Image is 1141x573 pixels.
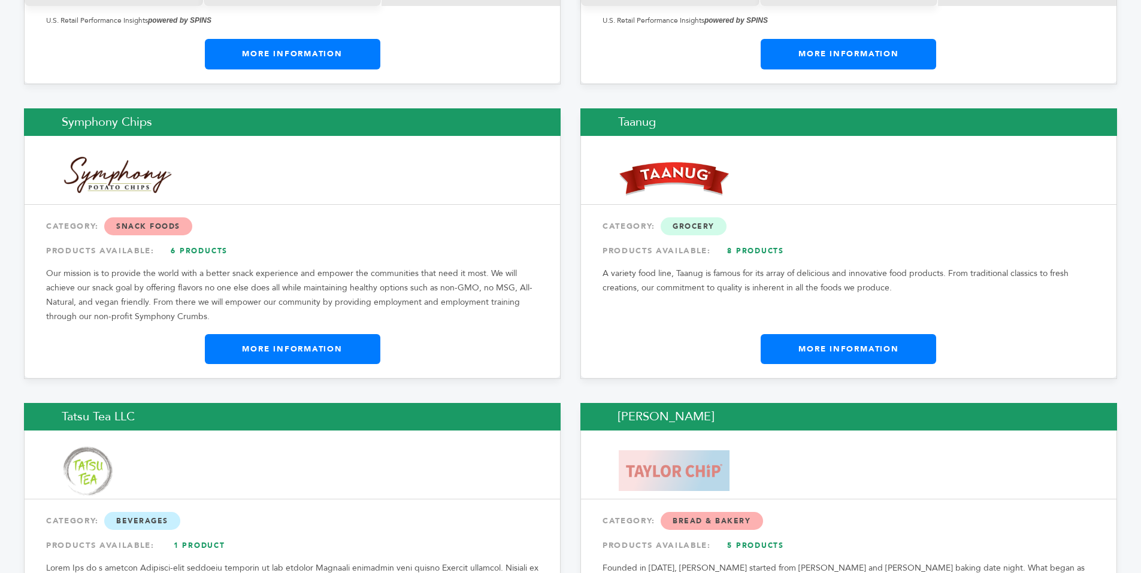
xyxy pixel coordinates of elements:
[580,403,1117,430] h2: [PERSON_NAME]
[205,334,380,364] a: More Information
[46,240,538,262] div: PRODUCTS AVAILABLE:
[619,450,730,491] img: Taylor Chip
[46,535,538,556] div: PRODUCTS AVAILABLE:
[205,39,380,69] a: More Information
[619,156,730,196] img: Taanug
[46,266,538,324] p: Our mission is to provide the world with a better snack experience and empower the communities th...
[661,512,763,530] span: Bread & Bakery
[158,535,241,556] a: 1 Product
[62,151,173,201] img: Symphony Chips
[580,108,1117,136] h2: Taanug
[24,108,561,136] h2: Symphony Chips
[603,216,1095,237] div: CATEGORY:
[603,240,1095,262] div: PRODUCTS AVAILABLE:
[62,445,113,496] img: Tatsu Tea LLC
[46,510,538,532] div: CATEGORY:
[761,334,936,364] a: More Information
[148,16,211,25] strong: powered by SPINS
[704,16,768,25] strong: powered by SPINS
[661,217,727,235] span: Grocery
[46,13,538,28] p: U.S. Retail Performance Insights
[104,217,192,235] span: Snack Foods
[714,535,798,556] a: 5 Products
[104,512,180,530] span: Beverages
[714,240,798,262] a: 8 Products
[603,13,1095,28] p: U.S. Retail Performance Insights
[761,39,936,69] a: More Information
[24,403,561,430] h2: Tatsu Tea LLC
[603,266,1095,295] p: A variety food line, Taanug is famous for its array of delicious and innovative food products. Fr...
[46,216,538,237] div: CATEGORY:
[603,535,1095,556] div: PRODUCTS AVAILABLE:
[603,510,1095,532] div: CATEGORY:
[158,240,241,262] a: 6 Products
